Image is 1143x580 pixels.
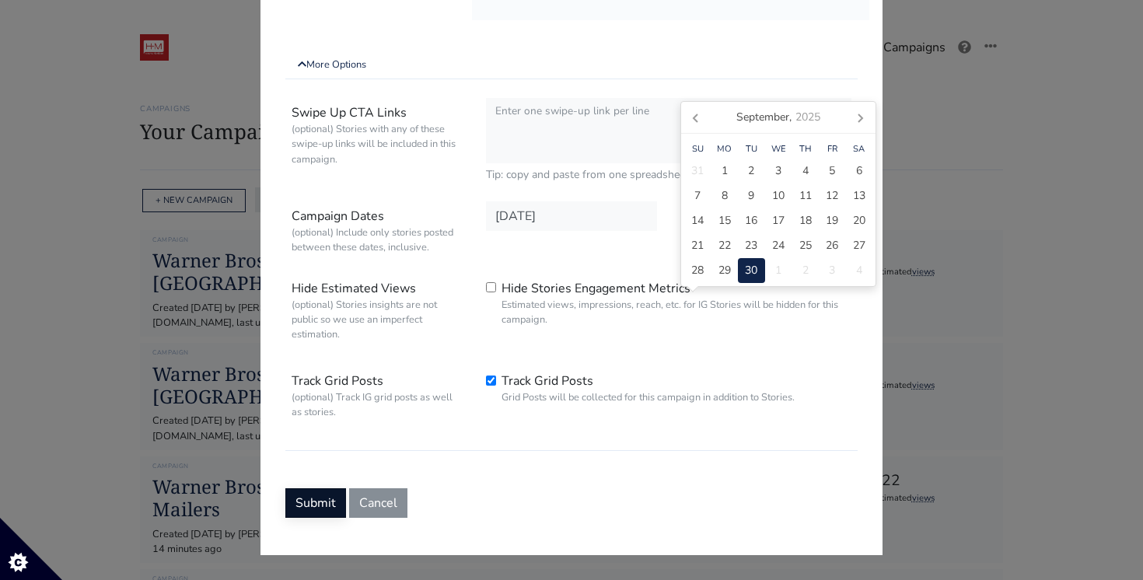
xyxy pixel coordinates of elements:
div: Mo [711,143,739,156]
button: Submit [285,488,346,518]
input: Date in YYYY-MM-DD format [486,201,657,231]
span: 14 [691,212,704,229]
span: 12 [826,187,838,204]
span: 3 [829,262,835,278]
span: 21 [691,237,704,253]
span: 4 [802,162,809,179]
small: (optional) Include only stories posted between these dates, inclusive. [292,225,463,255]
span: 9 [748,187,754,204]
div: Su [684,143,711,156]
span: 4 [856,262,862,278]
span: 29 [718,262,731,278]
span: 6 [856,162,862,179]
label: Track Grid Posts [280,366,474,425]
span: 18 [799,212,812,229]
span: 3 [775,162,781,179]
span: 13 [853,187,865,204]
div: Tu [738,143,765,156]
span: 22 [718,237,731,253]
small: Tip: copy and paste from one spreadsheet column. [486,166,851,183]
small: Estimated views, impressions, reach, etc. for IG Stories will be hidden for this campaign. [502,298,851,327]
small: (optional) Track IG grid posts as well as stories. [292,390,463,420]
input: Track Grid PostsGrid Posts will be collected for this campaign in addition to Stories. [486,376,496,386]
span: 10 [772,187,785,204]
span: 7 [694,187,701,204]
span: 20 [853,212,865,229]
span: 24 [772,237,785,253]
div: We [765,143,792,156]
span: 23 [745,237,757,253]
div: September, [730,105,827,130]
span: 16 [745,212,757,229]
i: 2025 [795,109,820,125]
span: 11 [799,187,812,204]
small: Grid Posts will be collected for this campaign in addition to Stories. [502,390,795,405]
span: 25 [799,237,812,253]
span: 15 [718,212,731,229]
span: 26 [826,237,838,253]
span: 2 [748,162,754,179]
div: Fr [819,143,846,156]
label: Hide Stories Engagement Metrics [502,279,851,327]
span: 1 [775,262,781,278]
label: Swipe Up CTA Links [280,98,474,183]
div: Sa [845,143,872,156]
span: 1 [722,162,728,179]
span: 19 [826,212,838,229]
label: Campaign Dates [280,201,474,260]
span: 27 [853,237,865,253]
label: Hide Estimated Views [280,274,474,348]
span: 28 [691,262,704,278]
small: (optional) Stories with any of these swipe-up links will be included in this campaign. [292,122,463,167]
div: Th [792,143,819,156]
span: 30 [745,262,757,278]
span: 31 [691,162,704,179]
input: Hide Stories Engagement MetricsEstimated views, impressions, reach, etc. for IG Stories will be h... [486,282,496,292]
span: 17 [772,212,785,229]
small: (optional) Stories insights are not public so we use an imperfect estimation. [292,298,463,343]
span: 8 [722,187,728,204]
a: More Options [285,51,858,79]
label: Track Grid Posts [502,372,795,405]
button: Cancel [349,488,407,518]
span: 5 [829,162,835,179]
span: 2 [802,262,809,278]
